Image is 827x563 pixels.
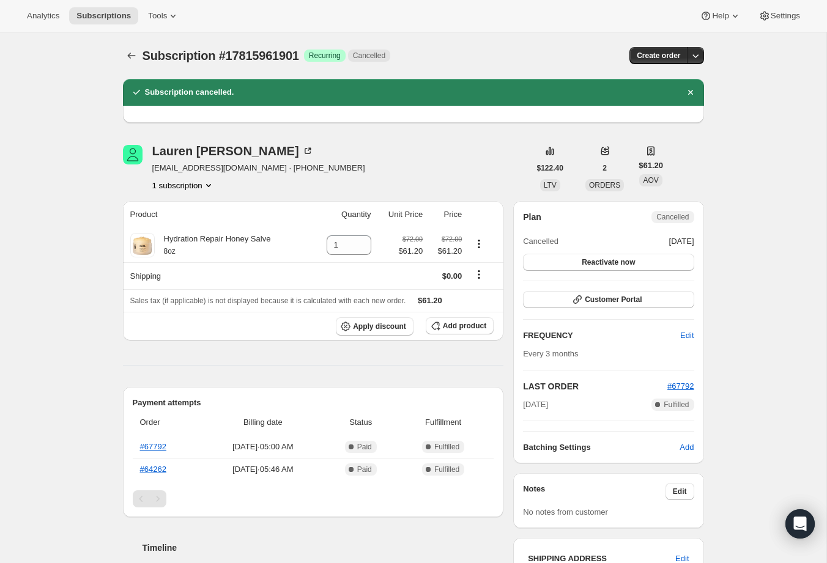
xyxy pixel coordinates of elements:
span: Every 3 months [523,349,578,358]
button: $122.40 [530,160,571,177]
button: Tools [141,7,187,24]
span: [DATE] [669,235,694,248]
button: Add product [426,317,494,334]
span: $122.40 [537,163,563,173]
span: Cancelled [523,235,558,248]
a: #64262 [140,465,166,474]
h6: Batching Settings [523,441,680,454]
button: Product actions [469,237,489,251]
a: #67792 [667,381,694,391]
img: product img [130,233,155,257]
button: Reactivate now [523,254,694,271]
h3: Notes [523,483,666,500]
span: Subscriptions [76,11,131,21]
button: #67792 [667,380,694,392]
span: Subscription #17815961901 [143,49,299,62]
span: Fulfillment [400,416,486,429]
span: Fulfilled [434,465,459,474]
button: Dismiss notification [682,84,699,101]
span: Tools [148,11,167,21]
h2: LAST ORDER [523,380,667,392]
span: [EMAIL_ADDRESS][DOMAIN_NAME] · [PHONE_NUMBER] [152,162,365,174]
button: Subscriptions [123,47,140,64]
span: Add product [443,321,486,331]
span: Status [328,416,393,429]
button: 2 [595,160,614,177]
span: Help [712,11,729,21]
span: Apply discount [353,322,406,331]
small: 8oz [164,247,176,256]
th: Unit Price [375,201,427,228]
th: Product [123,201,311,228]
span: $61.20 [639,160,663,172]
span: Create order [637,51,680,61]
span: Cancelled [656,212,689,222]
button: Product actions [152,179,215,191]
button: Create order [629,47,688,64]
span: Fulfilled [664,400,689,410]
button: Subscriptions [69,7,138,24]
button: Edit [673,326,701,345]
span: [DATE] [523,399,548,411]
button: Shipping actions [469,268,489,281]
span: Customer Portal [585,295,642,304]
span: Edit [680,329,694,342]
span: $61.20 [398,245,423,257]
span: Add [680,441,694,454]
h2: Plan [523,211,541,223]
span: Edit [673,487,687,496]
span: Settings [771,11,800,21]
span: Lauren Bracken [123,145,143,164]
span: ORDERS [589,181,620,190]
span: Recurring [309,51,341,61]
button: Apply discount [336,317,413,336]
span: Reactivate now [582,257,635,267]
span: Paid [357,442,372,452]
span: Paid [357,465,372,474]
button: Edit [666,483,694,500]
h2: Timeline [143,542,504,554]
span: Analytics [27,11,59,21]
button: Customer Portal [523,291,694,308]
div: Open Intercom Messenger [785,509,815,539]
span: LTV [544,181,557,190]
span: $61.20 [418,296,442,305]
a: #67792 [140,442,166,451]
h2: FREQUENCY [523,329,680,342]
span: $0.00 [442,271,462,281]
span: AOV [643,176,658,185]
small: $72.00 [402,235,423,243]
th: Quantity [310,201,374,228]
span: Fulfilled [434,442,459,452]
span: 2 [603,163,607,173]
span: No notes from customer [523,507,608,517]
button: Add [672,438,701,457]
nav: Pagination [133,490,494,507]
th: Shipping [123,262,311,289]
th: Price [426,201,465,228]
span: [DATE] · 05:00 AM [204,441,321,453]
span: $61.20 [430,245,462,257]
span: Billing date [204,416,321,429]
small: $72.00 [442,235,462,243]
button: Settings [751,7,807,24]
span: Cancelled [353,51,385,61]
span: Sales tax (if applicable) is not displayed because it is calculated with each new order. [130,296,406,305]
div: Lauren [PERSON_NAME] [152,145,314,157]
button: Help [692,7,748,24]
th: Order [133,409,201,436]
h2: Payment attempts [133,397,494,409]
div: Hydration Repair Honey Salve [155,233,271,257]
button: Analytics [20,7,67,24]
h2: Subscription cancelled. [145,86,234,98]
span: [DATE] · 05:46 AM [204,463,321,476]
